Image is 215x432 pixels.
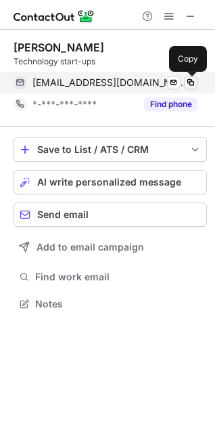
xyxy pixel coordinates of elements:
button: Send email [14,202,207,227]
div: Save to List / ATS / CRM [37,144,183,155]
button: Reveal Button [144,98,197,111]
span: Add to email campaign [37,242,144,253]
button: save-profile-one-click [14,137,207,162]
button: Add to email campaign [14,235,207,259]
button: Notes [14,295,207,314]
div: Technology start-ups [14,56,207,68]
span: Notes [35,298,201,310]
span: AI write personalized message [37,177,181,188]
button: Find work email [14,267,207,286]
button: AI write personalized message [14,170,207,194]
span: [EMAIL_ADDRESS][DOMAIN_NAME] [32,77,187,89]
span: Send email [37,209,89,220]
span: Find work email [35,271,201,283]
img: ContactOut v5.3.10 [14,8,95,24]
div: [PERSON_NAME] [14,41,104,54]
